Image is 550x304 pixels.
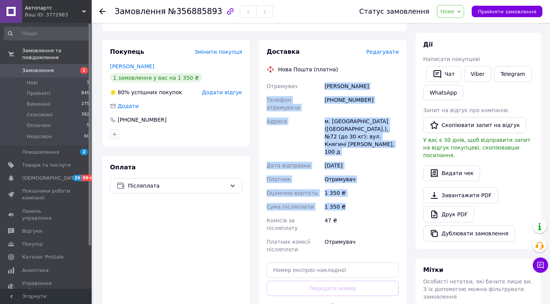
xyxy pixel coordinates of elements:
[22,241,43,248] span: Покупці
[115,7,166,16] span: Замовлення
[323,200,400,214] div: 1 350 ₴
[25,5,82,11] span: Автопартс
[426,66,461,82] button: Чат
[22,149,59,156] span: Повідомлення
[276,66,340,73] div: Нова Пошта (платна)
[267,190,318,196] span: Оціночна вартість
[267,83,298,89] span: Отримувач
[423,266,443,273] span: Мітки
[4,27,90,40] input: Пошук
[118,103,139,109] span: Додати
[27,101,50,108] span: Виконані
[110,48,144,55] span: Покупець
[27,122,51,129] span: Оплачені
[27,90,50,97] span: Прийняті
[423,117,526,133] button: Скопіювати запит на відгук
[423,137,531,158] span: У вас є 30 днів, щоб відправити запит на відгук покупцеві, скопіювавши посилання.
[22,188,71,201] span: Показники роботи компанії
[84,133,89,140] span: 60
[110,88,182,96] div: успішних покупок
[22,208,71,222] span: Панель управління
[22,162,71,169] span: Товари та послуги
[22,47,92,61] span: Замовлення та повідомлення
[267,176,291,182] span: Платник
[27,133,52,140] span: Недозвон
[80,149,88,155] span: 2
[423,278,532,300] span: Особисті нотатки, які бачите лише ви. З їх допомогою можна фільтрувати замовлення
[267,217,298,231] span: Комісія за післяплату
[81,101,89,108] span: 275
[27,111,53,118] span: Скасовані
[267,48,300,55] span: Доставка
[168,7,222,16] span: №356885893
[22,280,71,294] span: Управління сайтом
[110,63,154,69] a: [PERSON_NAME]
[267,97,300,111] span: Телефон отримувача
[267,262,399,278] input: Номер експрес-накладної
[323,114,400,159] div: м. [GEOGRAPHIC_DATA] ([GEOGRAPHIC_DATA].), №72 (до 30 кг): вул. Княгині [PERSON_NAME], 100 д
[194,49,242,55] span: Змінити покупця
[440,8,454,14] span: Нове
[22,228,42,235] span: Відгуки
[87,79,89,86] span: 1
[110,73,202,82] div: 1 замовлення у вас на 1 350 ₴
[22,175,79,182] span: [DEMOGRAPHIC_DATA]
[423,41,433,48] span: Дії
[423,187,498,203] a: Завантажити PDF
[267,204,314,210] span: Сума післяплати
[128,182,226,190] span: Післяплата
[323,186,400,200] div: 1 350 ₴
[323,79,400,93] div: [PERSON_NAME]
[267,239,310,253] span: Платник комісії післяплати
[22,254,63,261] span: Каталог ProSale
[423,85,463,100] a: WhatsApp
[423,165,480,181] button: Видати чек
[323,214,400,235] div: 47 ₴
[323,159,400,172] div: [DATE]
[423,225,515,241] button: Дублювати замовлення
[267,162,311,169] span: Дата відправки
[99,8,105,15] div: Повернутися назад
[472,6,542,17] button: Прийняти замовлення
[118,89,129,95] span: 80%
[423,107,508,113] span: Запит на відгук про компанію
[267,118,287,124] span: Адреса
[25,11,92,18] div: Ваш ID: 3772983
[117,116,167,124] div: [PHONE_NUMBER]
[323,172,400,186] div: Отримувач
[87,122,89,129] span: 5
[323,235,400,256] div: Отримувач
[423,206,474,222] a: Друк PDF
[366,49,399,55] span: Редагувати
[533,257,548,273] button: Чат з покупцем
[494,66,532,82] a: Telegram
[359,8,430,15] div: Статус замовлення
[22,67,54,74] span: Замовлення
[478,9,536,14] span: Прийняти замовлення
[110,164,136,171] span: Оплата
[323,93,400,114] div: [PHONE_NUMBER]
[27,79,38,86] span: Нові
[81,111,89,118] span: 392
[423,56,480,62] span: Написати покупцеві
[80,67,88,74] span: 1
[202,89,242,95] span: Додати відгук
[73,175,81,181] span: 26
[22,267,49,274] span: Аналітика
[464,66,491,82] a: Viber
[81,175,94,181] span: 99+
[81,90,89,97] span: 845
